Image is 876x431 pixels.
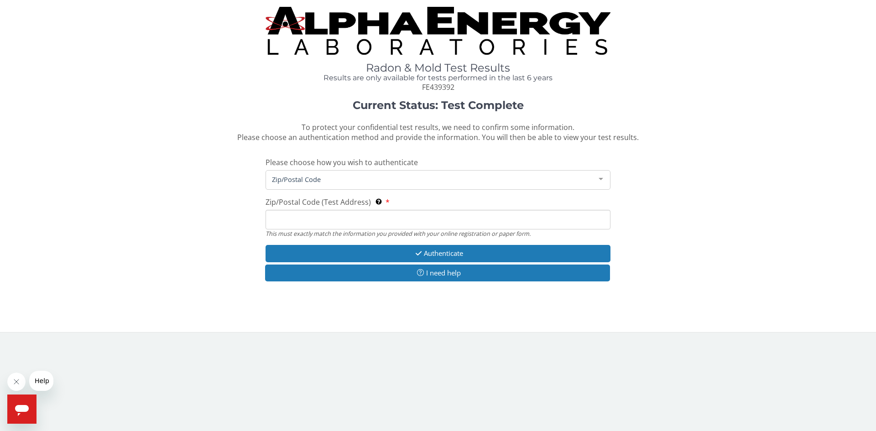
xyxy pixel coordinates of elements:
iframe: Button to launch messaging window [7,395,36,424]
img: TightCrop.jpg [266,7,610,55]
span: FE439392 [422,82,454,92]
iframe: Message from company [29,371,53,391]
h1: Radon & Mold Test Results [266,62,610,74]
button: I need help [265,265,610,281]
iframe: Close message [7,373,26,391]
h4: Results are only available for tests performed in the last 6 years [266,74,610,82]
button: Authenticate [266,245,610,262]
span: Zip/Postal Code (Test Address) [266,197,371,207]
span: To protect your confidential test results, we need to confirm some information. Please choose an ... [237,122,639,143]
strong: Current Status: Test Complete [353,99,524,112]
span: Please choose how you wish to authenticate [266,157,418,167]
div: This must exactly match the information you provided with your online registration or paper form. [266,229,610,238]
span: Zip/Postal Code [270,174,592,184]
